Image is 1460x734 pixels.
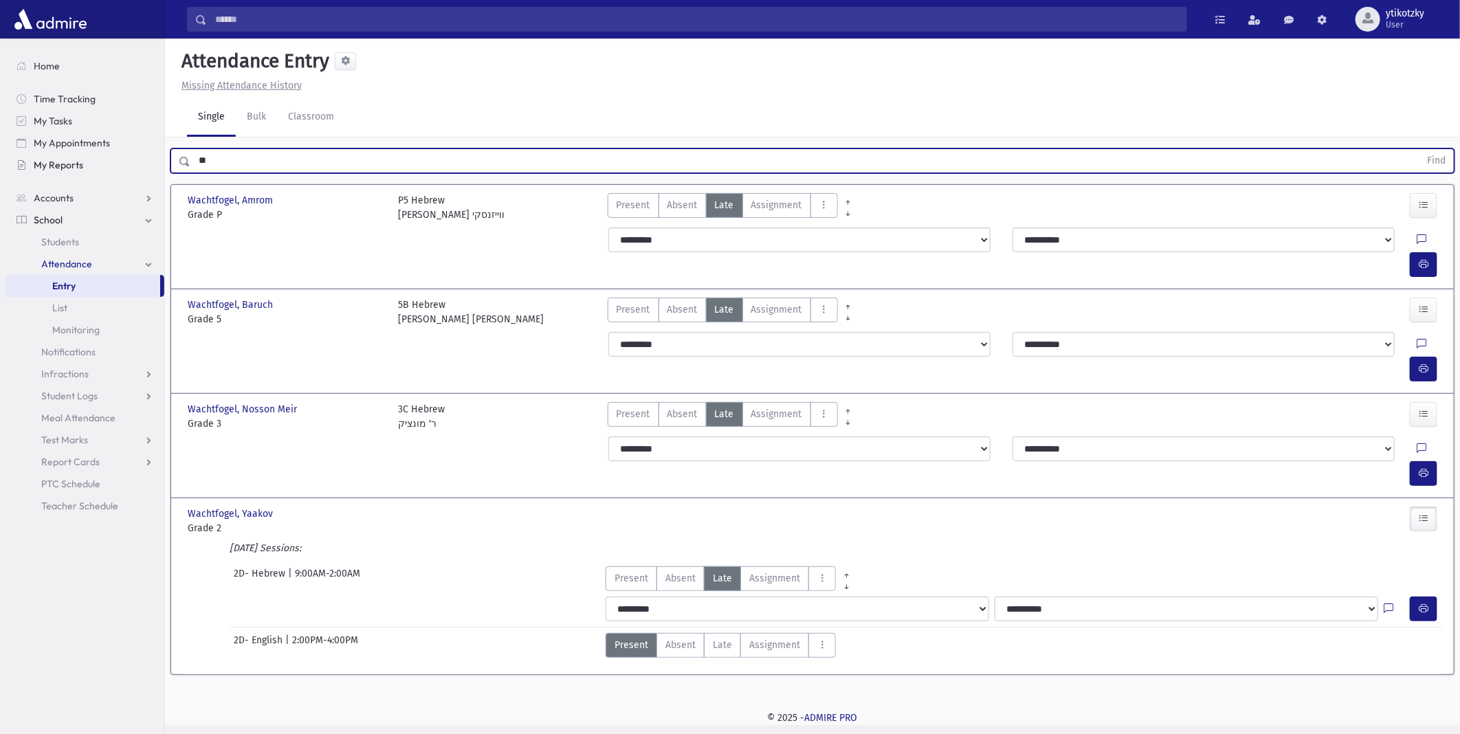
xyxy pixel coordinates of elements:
span: Meal Attendance [41,412,115,424]
span: Present [617,407,650,421]
span: Notifications [41,346,96,358]
span: Present [615,571,648,586]
span: 2:00PM-4:00PM [292,633,358,658]
span: Monitoring [52,324,100,336]
span: Report Cards [41,456,100,468]
a: List [5,297,164,319]
img: AdmirePro [11,5,90,33]
a: My Appointments [5,132,164,154]
a: Notifications [5,341,164,363]
div: P5 Hebrew [PERSON_NAME] ווייזנסקי [398,193,505,222]
a: Test Marks [5,429,164,451]
span: Absent [665,638,696,652]
span: Present [615,638,648,652]
span: Grade 2 [188,521,384,535]
span: Grade 5 [188,312,384,326]
div: © 2025 - [187,711,1438,725]
div: AttTypes [608,193,838,222]
a: Entry [5,275,160,297]
span: My Reports [34,159,83,171]
div: AttTypes [608,298,838,326]
a: Monitoring [5,319,164,341]
span: Wachtfogel, Yaakov [188,507,276,521]
span: Assignment [749,638,800,652]
span: 2D- English [234,633,285,658]
span: Absent [667,302,698,317]
a: My Reports [5,154,164,176]
span: Absent [667,407,698,421]
span: Present [617,302,650,317]
span: Entry [52,280,76,292]
span: Grade 3 [188,416,384,431]
div: AttTypes [608,402,838,431]
span: Home [34,60,60,72]
span: My Tasks [34,115,72,127]
span: Late [713,571,732,586]
span: Infractions [41,368,89,380]
a: Students [5,231,164,253]
h5: Attendance Entry [176,49,329,73]
span: ytikotzky [1386,8,1424,19]
span: Late [713,638,732,652]
div: 5B Hebrew [PERSON_NAME] [PERSON_NAME] [398,298,544,326]
span: Wachtfogel, Baruch [188,298,276,312]
input: Search [207,7,1186,32]
span: Accounts [34,192,74,204]
a: Student Logs [5,385,164,407]
span: Present [617,198,650,212]
span: Absent [665,571,696,586]
a: My Tasks [5,110,164,132]
a: Time Tracking [5,88,164,110]
span: Absent [667,198,698,212]
a: Bulk [236,98,277,137]
u: Missing Attendance History [181,80,302,91]
a: PTC Schedule [5,473,164,495]
span: PTC Schedule [41,478,100,490]
a: Accounts [5,187,164,209]
a: Home [5,55,164,77]
span: 2D- Hebrew [234,566,288,591]
a: Report Cards [5,451,164,473]
a: Infractions [5,363,164,385]
span: List [52,302,67,314]
div: 3C Hebrew ר' מונציק [398,402,445,431]
a: Attendance [5,253,164,275]
span: Test Marks [41,434,88,446]
span: Student Logs [41,390,98,402]
span: Late [715,407,734,421]
span: Time Tracking [34,93,96,105]
span: Assignment [751,302,802,317]
span: Wachtfogel, Nosson Meir [188,402,300,416]
span: User [1386,19,1424,30]
a: School [5,209,164,231]
button: Find [1419,149,1454,173]
span: My Appointments [34,137,110,149]
span: | [285,633,292,658]
span: Grade P [188,208,384,222]
span: Teacher Schedule [41,500,118,512]
span: Late [715,302,734,317]
span: Wachtfogel, Amrom [188,193,276,208]
a: Classroom [277,98,345,137]
div: AttTypes [606,633,836,658]
span: 9:00AM-2:00AM [295,566,360,591]
a: Missing Attendance History [176,80,302,91]
a: Single [187,98,236,137]
span: Assignment [751,198,802,212]
span: Assignment [749,571,800,586]
a: Meal Attendance [5,407,164,429]
span: School [34,214,63,226]
span: Late [715,198,734,212]
span: Attendance [41,258,92,270]
i: [DATE] Sessions: [230,542,301,554]
a: Teacher Schedule [5,495,164,517]
span: Assignment [751,407,802,421]
span: Students [41,236,79,248]
span: | [288,566,295,591]
div: AttTypes [606,566,857,591]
